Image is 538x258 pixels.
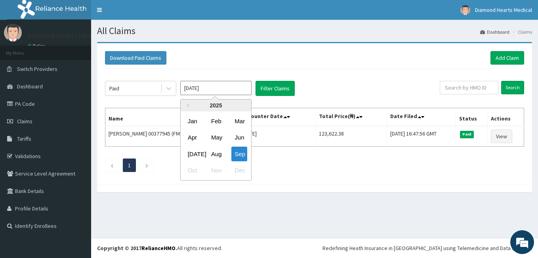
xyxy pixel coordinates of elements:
input: Search by HMO ID [440,81,498,94]
td: [DATE] 16:47:56 GMT [387,126,456,147]
a: Next page [145,162,149,169]
span: Switch Providers [17,65,57,73]
input: Search [501,81,524,94]
span: Diamond Hearts Medical [475,6,532,13]
button: Download Paid Claims [105,51,166,65]
a: Online [28,43,47,49]
button: Filter Claims [256,81,295,96]
div: Paid [109,84,119,92]
li: Claims [510,29,532,35]
a: Dashboard [480,29,509,35]
img: User Image [460,5,470,15]
a: Previous page [110,162,114,169]
p: Diamond Hearts Medical [28,32,102,39]
strong: Copyright © 2017 . [97,245,177,252]
span: Tariffs [17,135,31,142]
div: Choose April 2025 [185,130,200,145]
span: Dashboard [17,83,43,90]
td: 123,622.38 [316,126,387,147]
input: Select Month and Year [180,81,252,95]
th: Total Price(₦) [316,108,387,126]
img: User Image [4,24,22,42]
td: [PERSON_NAME] 00377945 (FMP/10059/A) [105,126,239,147]
div: 2025 [181,99,251,111]
div: Choose August 2025 [208,147,224,161]
div: Redefining Heath Insurance in [GEOGRAPHIC_DATA] using Telemedicine and Data Science! [322,244,532,252]
span: Claims [17,118,32,125]
div: month 2025-09 [181,113,251,179]
h1: All Claims [97,26,532,36]
th: Status [456,108,487,126]
div: Minimize live chat window [130,4,149,23]
div: Choose September 2025 [231,147,247,161]
div: Choose May 2025 [208,130,224,145]
div: Choose January 2025 [185,114,200,128]
a: Page 1 is your current page [128,162,131,169]
div: Chat with us now [41,44,133,55]
span: Paid [460,131,474,138]
th: Name [105,108,239,126]
th: Actions [487,108,524,126]
div: Choose March 2025 [231,114,247,128]
div: Choose July 2025 [185,147,200,161]
a: RelianceHMO [141,245,176,252]
img: d_794563401_company_1708531726252_794563401 [15,40,32,59]
span: We're online! [46,78,109,158]
div: Choose June 2025 [231,130,247,145]
button: Previous Year [185,103,189,107]
th: Date Filed [387,108,456,126]
a: Add Claim [490,51,524,65]
textarea: Type your message and hit 'Enter' [4,173,151,201]
div: Choose February 2025 [208,114,224,128]
footer: All rights reserved. [91,238,538,258]
a: View [491,130,512,143]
